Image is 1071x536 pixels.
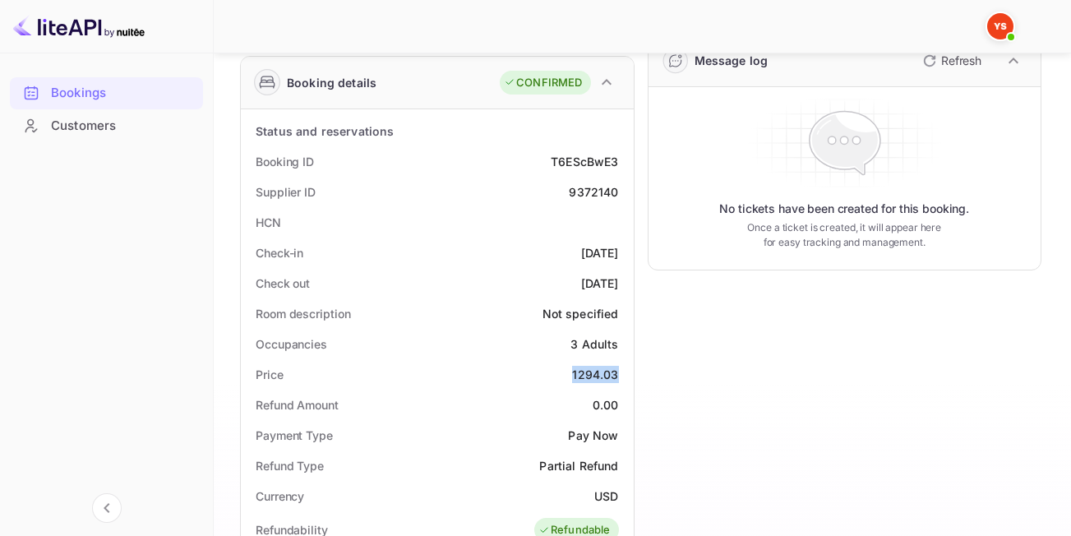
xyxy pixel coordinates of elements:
[256,427,333,444] div: Payment Type
[13,13,145,39] img: LiteAPI logo
[256,153,314,170] div: Booking ID
[256,335,327,353] div: Occupancies
[256,183,316,201] div: Supplier ID
[542,305,619,322] div: Not specified
[10,110,203,142] div: Customers
[10,77,203,108] a: Bookings
[256,244,303,261] div: Check-in
[256,214,281,231] div: HCN
[913,48,988,74] button: Refresh
[256,366,284,383] div: Price
[256,275,310,292] div: Check out
[570,335,618,353] div: 3 Adults
[256,457,324,474] div: Refund Type
[987,13,1013,39] img: Yandex Support
[572,366,618,383] div: 1294.03
[10,77,203,109] div: Bookings
[740,220,949,250] p: Once a ticket is created, it will appear here for easy tracking and management.
[568,427,618,444] div: Pay Now
[256,487,304,505] div: Currency
[569,183,618,201] div: 9372140
[695,52,769,69] div: Message log
[256,305,350,322] div: Room description
[539,457,618,474] div: Partial Refund
[256,396,339,414] div: Refund Amount
[51,84,195,103] div: Bookings
[594,487,618,505] div: USD
[92,493,122,523] button: Collapse navigation
[719,201,969,217] p: No tickets have been created for this booking.
[941,52,981,69] p: Refresh
[287,74,376,91] div: Booking details
[551,153,618,170] div: T6EScBwE3
[504,75,582,91] div: CONFIRMED
[581,275,619,292] div: [DATE]
[581,244,619,261] div: [DATE]
[593,396,619,414] div: 0.00
[51,117,195,136] div: Customers
[10,110,203,141] a: Customers
[256,122,394,140] div: Status and reservations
